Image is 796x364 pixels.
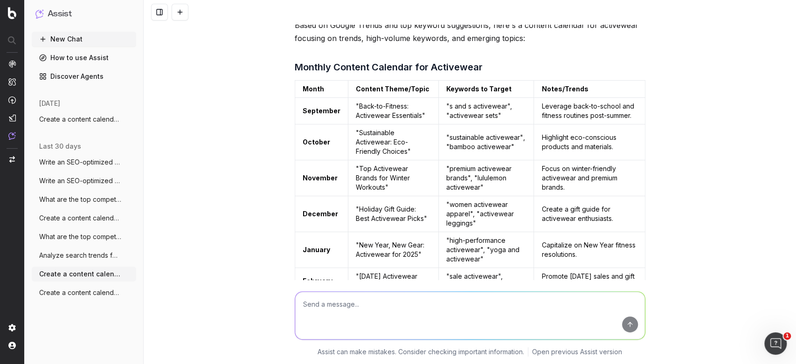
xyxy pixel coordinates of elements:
td: "s and s activewear", "activewear sets" [439,98,534,124]
td: "[DATE] Activewear Deals" [348,268,439,295]
td: "high-performance activewear", "yoga and activewear" [439,232,534,268]
strong: January [303,246,330,254]
img: Activation [8,96,16,104]
td: "New Year, New Gear: Activewear for 2025" [348,232,439,268]
img: Botify logo [8,7,16,19]
a: Open previous Assist version [532,347,622,357]
button: What are the top competitors ranking for [32,229,136,244]
span: Create a content calendar using trends & [39,213,121,223]
strong: November [303,174,338,182]
button: Create a content calendar using trends & [32,285,136,300]
img: My account [8,342,16,349]
button: Write an SEO-optimized article about on [32,155,136,170]
strong: December [303,210,338,218]
span: Create a content calendar using trends & [39,269,121,279]
strong: February [303,277,332,285]
button: What are the top competitors ranking for [32,192,136,207]
button: Write an SEO-optimized article about on [32,173,136,188]
td: "women activewear apparel", "activewear leggings" [439,196,534,232]
h1: Assist [48,7,72,21]
span: Create a content calendar using trends & [39,288,121,297]
strong: September [303,107,340,115]
button: Create a content calendar with 10 differ [32,112,136,127]
img: Studio [8,114,16,122]
img: Assist [35,9,44,18]
img: Setting [8,324,16,331]
td: Create a gift guide for activewear enthusiasts. [534,196,645,232]
strong: October [303,138,330,146]
span: Analyze search trends for: shoes [39,251,121,260]
button: Create a content calendar using trends & [32,211,136,226]
span: What are the top competitors ranking for [39,195,121,204]
span: [DATE] [39,99,60,108]
button: Assist [35,7,132,21]
p: Assist can make mistakes. Consider checking important information. [318,347,524,357]
td: "Back-to-Fitness: Activewear Essentials" [348,98,439,124]
td: Promote [DATE] sales and gift ideas. [534,268,645,295]
h3: Monthly Content Calendar for Activewear [295,60,645,75]
td: "Sustainable Activewear: Eco-Friendly Choices" [348,124,439,160]
td: Content Theme/Topic [348,81,439,98]
td: Highlight eco-conscious products and materials. [534,124,645,160]
td: "Holiday Gift Guide: Best Activewear Picks" [348,196,439,232]
td: Leverage back-to-school and fitness routines post-summer. [534,98,645,124]
button: Create a content calendar using trends & [32,267,136,282]
span: What are the top competitors ranking for [39,232,121,241]
td: Focus on winter-friendly activewear and premium brands. [534,160,645,196]
span: Create a content calendar with 10 differ [39,115,121,124]
a: Discover Agents [32,69,136,84]
span: 1 [783,332,791,340]
img: Analytics [8,60,16,68]
img: Switch project [9,156,15,163]
td: "sale activewear", "activewear for women" [439,268,534,295]
td: "sustainable activewear", "bamboo activewear" [439,124,534,160]
span: Write an SEO-optimized article about on [39,158,121,167]
td: Keywords to Target [439,81,534,98]
button: New Chat [32,32,136,47]
td: Month [295,81,348,98]
button: Analyze search trends for: shoes [32,248,136,263]
img: Assist [8,132,16,140]
a: How to use Assist [32,50,136,65]
iframe: Intercom live chat [764,332,787,355]
img: Intelligence [8,78,16,86]
td: Capitalize on New Year fitness resolutions. [534,232,645,268]
td: Notes/Trends [534,81,645,98]
span: last 30 days [39,142,81,151]
td: "premium activewear brands", "lululemon activewear" [439,160,534,196]
p: Based on Google Trends and top keyword suggestions, here's a content calendar for activewear focu... [295,19,645,45]
span: Write an SEO-optimized article about on [39,176,121,185]
td: "Top Activewear Brands for Winter Workouts" [348,160,439,196]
